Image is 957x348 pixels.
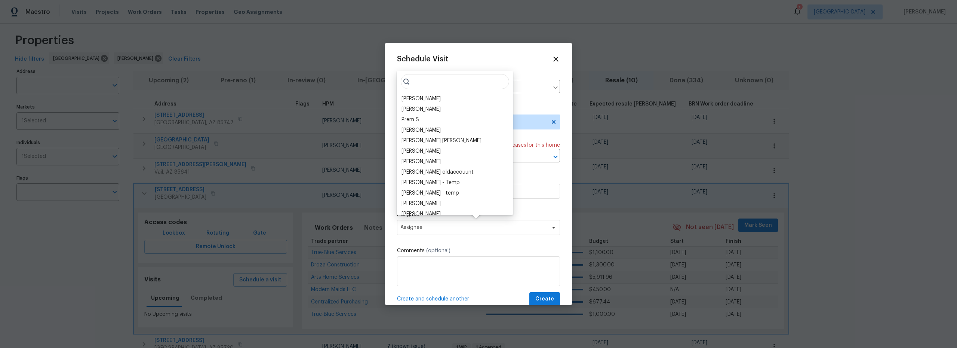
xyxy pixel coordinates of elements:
button: Create [529,292,560,306]
div: [PERSON_NAME] [401,158,441,165]
span: Create [535,294,554,304]
div: [PERSON_NAME] [401,126,441,134]
div: [PERSON_NAME] [401,147,441,155]
div: [PERSON_NAME] [PERSON_NAME] [401,137,481,144]
div: [PERSON_NAME] [401,210,441,218]
div: Prem S [401,116,419,123]
span: (optional) [426,248,450,253]
div: [PERSON_NAME] - Temp [401,179,460,186]
div: [PERSON_NAME] oldaccouunt [401,168,474,176]
span: Close [552,55,560,63]
span: There are case s for this home [481,141,560,149]
label: Comments [397,247,560,254]
span: Create and schedule another [397,295,469,303]
div: [PERSON_NAME] [401,95,441,103]
div: [PERSON_NAME] [401,106,441,113]
button: Open [550,152,561,162]
div: [PERSON_NAME] - temp [401,189,459,197]
div: [PERSON_NAME] [401,200,441,207]
span: Schedule Visit [397,55,448,63]
span: Assignee [400,225,547,231]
